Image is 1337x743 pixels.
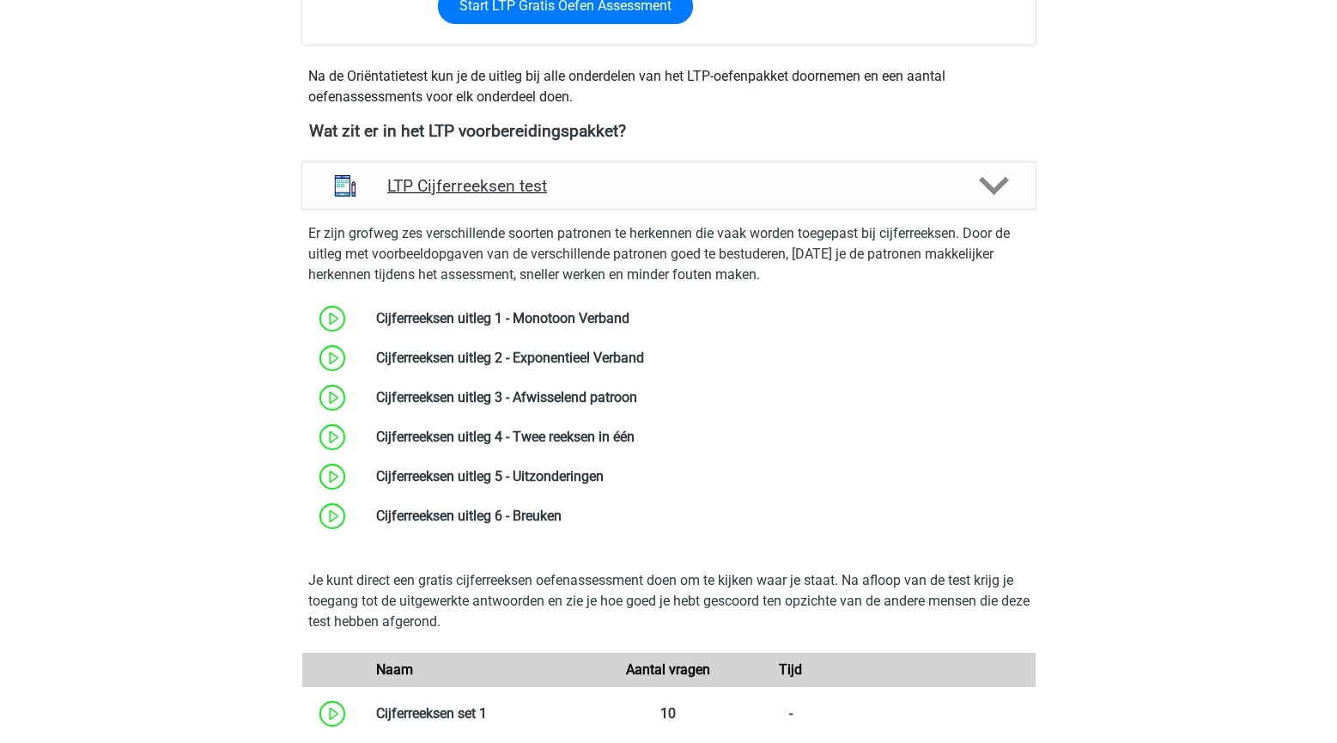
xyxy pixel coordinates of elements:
[387,176,950,196] h4: LTP Cijferreeksen test
[363,506,1036,527] div: Cijferreeksen uitleg 6 - Breuken
[309,121,1029,141] h4: Wat zit er in het LTP voorbereidingspakket?
[301,66,1036,107] div: Na de Oriëntatietest kun je de uitleg bij alle onderdelen van het LTP-oefenpakket doornemen en ee...
[295,161,1043,210] a: cijferreeksen LTP Cijferreeksen test
[323,163,368,208] img: cijferreeksen
[308,223,1030,285] p: Er zijn grofweg zes verschillende soorten patronen te herkennen die vaak worden toegepast bij cij...
[607,660,729,680] div: Aantal vragen
[308,570,1030,632] p: Je kunt direct een gratis cijferreeksen oefenassessment doen om te kijken waar je staat. Na afloo...
[363,387,1036,408] div: Cijferreeksen uitleg 3 - Afwisselend patroon
[363,308,1036,329] div: Cijferreeksen uitleg 1 - Monotoon Verband
[363,466,1036,487] div: Cijferreeksen uitleg 5 - Uitzonderingen
[363,348,1036,368] div: Cijferreeksen uitleg 2 - Exponentieel Verband
[363,660,608,680] div: Naam
[363,427,1036,448] div: Cijferreeksen uitleg 4 - Twee reeksen in één
[363,703,608,724] div: Cijferreeksen set 1
[730,660,852,680] div: Tijd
